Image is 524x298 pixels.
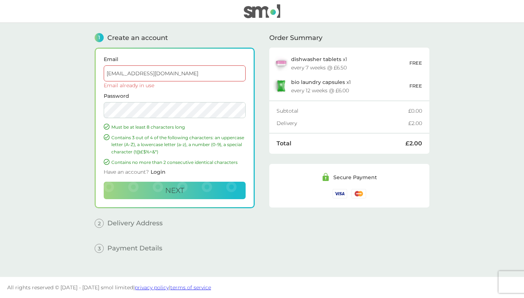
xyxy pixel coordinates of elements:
[405,141,422,146] div: £2.00
[170,284,211,291] a: terms of service
[291,79,351,85] p: x 1
[333,189,347,198] img: /assets/icons/cards/visa.svg
[111,124,246,130] p: Must be at least 8 characters long
[151,169,166,175] span: Login
[107,220,163,226] span: Delivery Address
[95,244,104,253] span: 3
[104,182,246,199] button: Next
[269,35,322,41] span: Order Summary
[107,35,168,41] span: Create an account
[291,88,349,93] div: every 12 weeks @ £6.00
[107,245,162,251] span: Payment Details
[291,65,347,70] div: every 7 weeks @ £6.50
[291,56,341,63] span: dishwasher tablets
[409,82,422,90] p: FREE
[135,284,169,291] a: privacy policy
[408,108,422,113] div: £0.00
[104,57,246,62] label: Email
[352,189,366,198] img: /assets/icons/cards/mastercard.svg
[95,33,104,42] span: 1
[291,79,345,85] span: bio laundry capsules
[95,219,104,228] span: 2
[277,108,408,113] div: Subtotal
[104,166,246,182] div: Have an account?
[408,121,422,126] div: £2.00
[409,59,422,67] p: FREE
[333,175,377,180] div: Secure Payment
[165,186,184,195] span: Next
[277,141,405,146] div: Total
[104,93,246,98] label: Password
[104,83,246,88] div: Email already in use
[244,4,280,18] img: smol
[111,134,246,155] p: Contains 3 out of 4 of the following characters: an uppercase letter (A-Z), a lowercase letter (a...
[111,159,246,166] p: Contains no more than 2 consecutive identical characters
[277,121,408,126] div: Delivery
[291,56,347,62] p: x 1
